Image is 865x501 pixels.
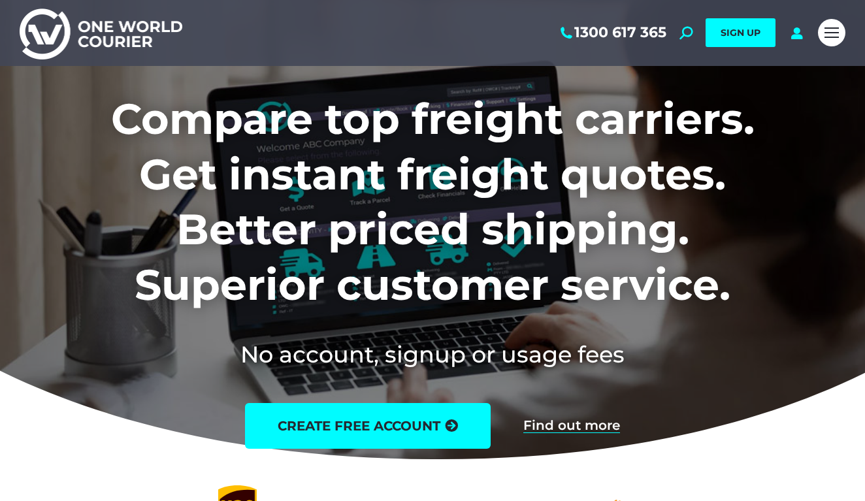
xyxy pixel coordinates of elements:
[721,27,760,39] span: SIGN UP
[25,91,841,312] h1: Compare top freight carriers. Get instant freight quotes. Better priced shipping. Superior custom...
[706,18,775,47] a: SIGN UP
[20,7,182,59] img: One World Courier
[523,419,620,433] a: Find out more
[818,19,845,46] a: Mobile menu icon
[558,24,666,41] a: 1300 617 365
[245,403,491,449] a: create free account
[25,338,841,370] h2: No account, signup or usage fees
